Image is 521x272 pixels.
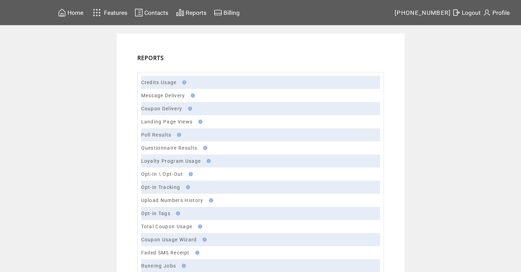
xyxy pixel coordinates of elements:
a: Landing Page Views [141,119,193,124]
a: Running Jobs [141,263,176,269]
img: help.gif [200,238,207,242]
span: Logout [462,9,481,16]
a: Home [57,7,84,18]
a: Contacts [134,7,169,18]
a: Coupon Delivery [141,106,183,111]
a: Coupon Usage Wizard [141,237,197,242]
span: Home [67,9,83,16]
a: Profile [482,7,511,18]
img: exit.svg [452,8,460,17]
span: Profile [492,9,510,16]
a: Total Coupon Usage [141,224,192,229]
a: Opt-in Tracking [141,184,180,190]
a: Poll Results [141,132,171,138]
img: help.gif [201,146,207,150]
a: Message Delivery [141,93,185,98]
span: Features [104,9,127,16]
a: Logout [451,7,482,18]
span: REPORTS [137,54,164,62]
span: Billing [223,9,240,16]
a: Opt-In \ Opt-Out [141,171,183,177]
a: Questionnaire Results [141,145,198,151]
img: help.gif [180,80,186,84]
img: help.gif [187,172,193,176]
img: help.gif [184,185,190,189]
img: help.gif [196,224,202,229]
img: help.gif [175,133,181,137]
span: Reports [186,9,207,16]
img: help.gif [189,93,195,98]
img: help.gif [205,159,211,163]
a: Opt-in Tags [141,211,171,216]
img: help.gif [174,211,180,215]
a: Billing [213,7,241,18]
img: help.gif [186,107,192,111]
span: [PHONE_NUMBER] [395,9,451,16]
img: profile.svg [483,8,491,17]
a: Upload Numbers History [141,198,204,203]
a: Failed SMS Receipt [141,250,190,255]
img: contacts.svg [135,8,143,17]
img: chart.svg [176,8,184,17]
img: help.gif [193,251,199,255]
a: Reports [175,7,208,18]
img: help.gif [196,120,202,124]
img: home.svg [58,8,66,17]
a: Loyalty Program Usage [141,158,201,164]
a: Credits Usage [141,80,177,85]
img: creidtcard.svg [214,8,222,17]
img: help.gif [180,264,186,268]
img: help.gif [207,198,213,202]
span: Contacts [144,9,168,16]
img: features.svg [91,7,103,18]
a: Features [90,6,129,19]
